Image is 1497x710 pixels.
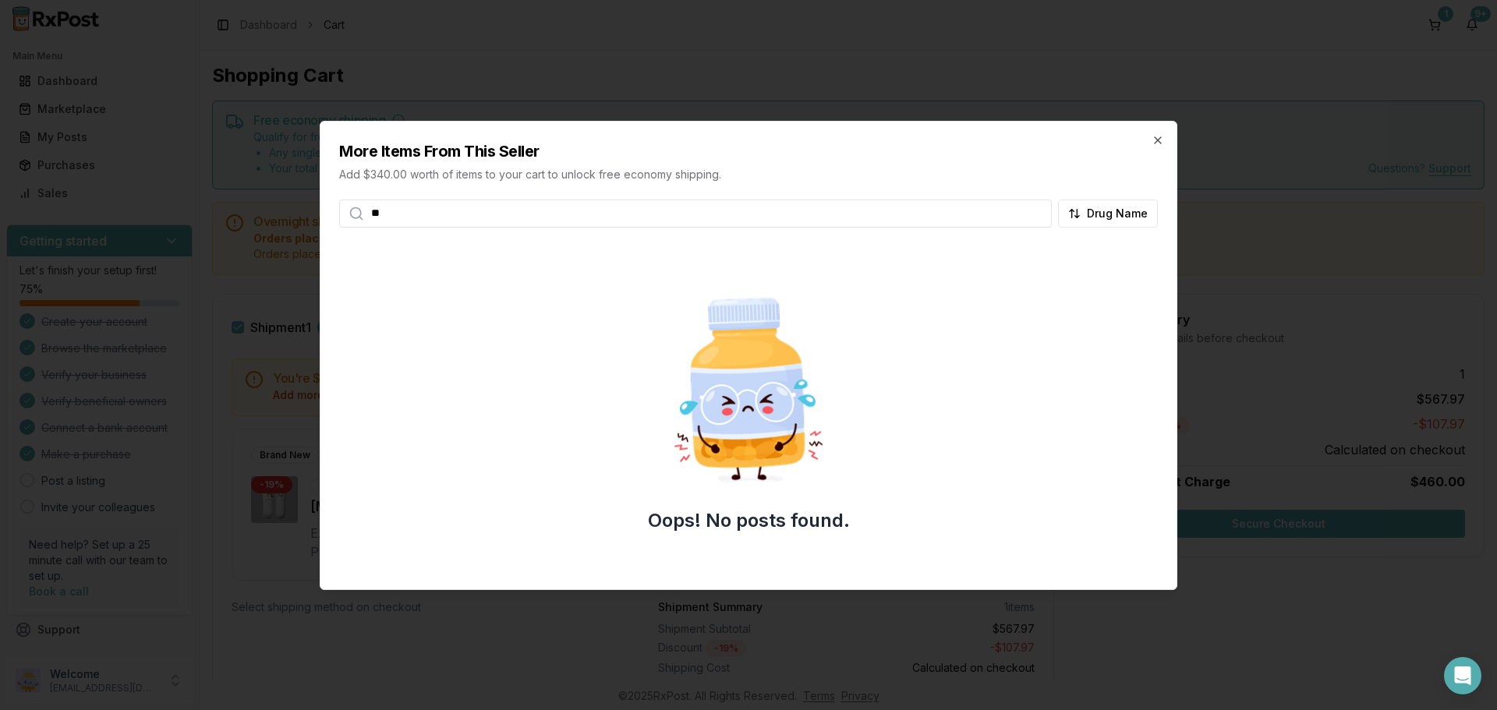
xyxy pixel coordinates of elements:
[1058,200,1158,228] button: Drug Name
[648,508,850,533] h2: Oops! No posts found.
[1087,206,1148,221] span: Drug Name
[339,167,1158,182] p: Add $340.00 worth of items to your cart to unlock free economy shipping.
[339,140,1158,162] h2: More Items From This Seller
[649,290,848,489] img: Sad Pill Bottle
